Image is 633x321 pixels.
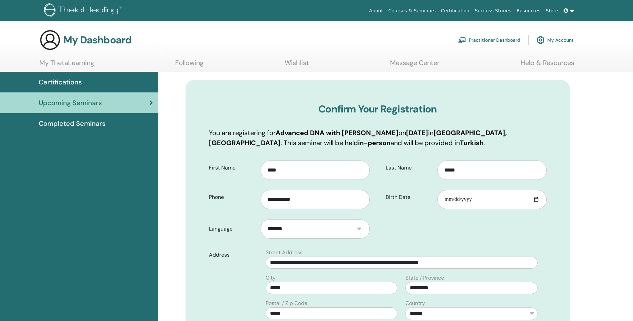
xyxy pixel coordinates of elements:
span: Upcoming Seminars [39,98,102,108]
a: Help & Resources [521,59,574,72]
b: [DATE] [406,128,428,137]
h3: My Dashboard [63,34,131,46]
label: Last Name [381,162,438,174]
label: Address [204,249,262,261]
a: Courses & Seminars [386,5,438,17]
b: Advanced DNA with [PERSON_NAME] [276,128,398,137]
a: Certification [438,5,472,17]
p: You are registering for on in . This seminar will be held and will be provided in . [209,128,547,148]
img: generic-user-icon.jpg [39,29,61,51]
label: Street Address [266,249,303,257]
label: City [266,274,276,282]
a: About [366,5,385,17]
a: Practitioner Dashboard [458,33,520,47]
a: My ThetaLearning [39,59,94,72]
label: Language [204,223,261,235]
a: My Account [537,33,574,47]
b: Turkish [460,138,484,147]
label: Phone [204,191,261,204]
img: chalkboard-teacher.svg [458,37,466,43]
img: cog.svg [537,34,545,46]
h3: Confirm Your Registration [209,103,547,115]
span: Completed Seminars [39,118,105,128]
label: Country [405,299,425,307]
span: Certifications [39,77,82,87]
a: Store [543,5,561,17]
a: Resources [514,5,543,17]
label: Birth Date [381,191,438,204]
img: logo.png [44,3,124,18]
a: Wishlist [285,59,309,72]
a: Following [175,59,204,72]
label: First Name [204,162,261,174]
label: Postal / Zip Code [266,299,307,307]
b: in-person [358,138,390,147]
label: State / Province [405,274,444,282]
a: Success Stories [472,5,514,17]
a: Message Center [390,59,439,72]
